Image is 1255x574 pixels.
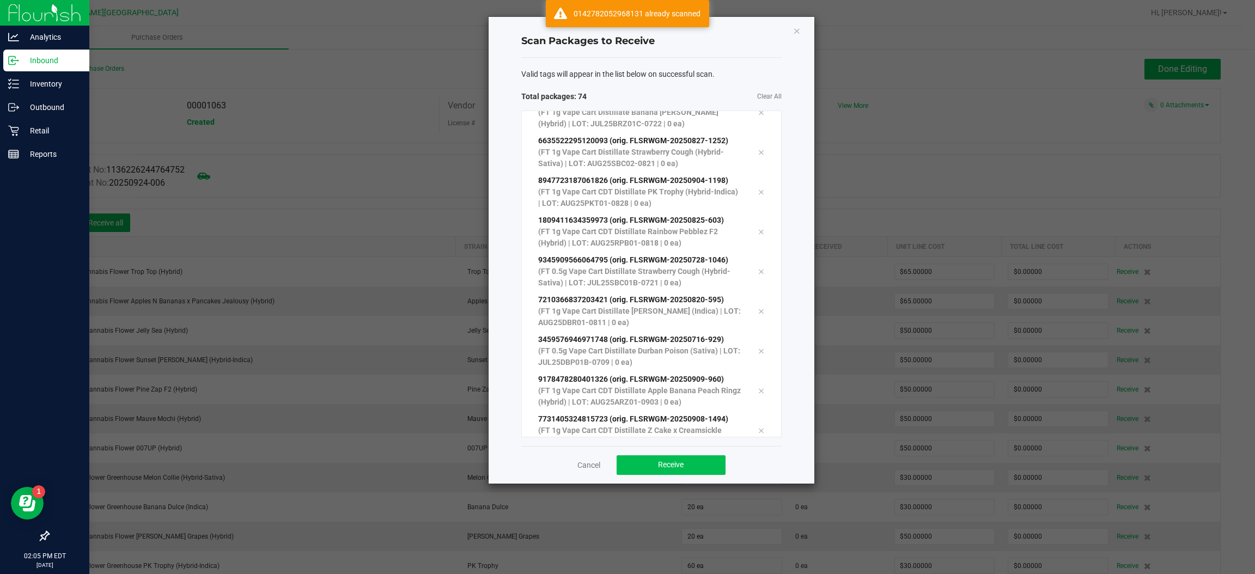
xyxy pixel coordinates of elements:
span: 3459576946971748 (orig. FLSRWGM-20250716-929) [538,335,724,344]
iframe: Resource center [11,487,44,520]
span: 7731405324815723 (orig. FLSRWGM-20250908-1494) [538,414,728,423]
p: Analytics [19,30,84,44]
span: 9178478280401326 (orig. FLSRWGM-20250909-960) [538,375,724,383]
div: Remove tag [750,225,772,238]
div: 0142782052968131 already scanned [573,8,701,19]
span: 7210366837203421 (orig. FLSRWGM-20250820-595) [538,295,724,304]
p: (FT 0.5g Vape Cart Distillate Strawberry Cough (Hybrid-Sativa) | LOT: JUL25SBC01B-0721 | 0 ea) [538,266,742,289]
div: Remove tag [750,304,772,317]
span: 8947723187061826 (orig. FLSRWGM-20250904-1198) [538,176,728,185]
p: 02:05 PM EDT [5,551,84,561]
p: (FT 1g Vape Cart CDT Distillate Rainbow Pebblez F2 (Hybrid) | LOT: AUG25RPB01-0818 | 0 ea) [538,226,742,249]
inline-svg: Outbound [8,102,19,113]
p: (FT 1g Vape Cart CDT Distillate Z Cake x Creamsickle (Indica) | LOT: AUG25ZKR01-0902 | 0 ea) [538,425,742,448]
p: [DATE] [5,561,84,569]
span: Valid tags will appear in the list below on successful scan. [521,69,715,80]
span: 1809411634359973 (orig. FLSRWGM-20250825-603) [538,216,724,224]
div: Remove tag [750,185,772,198]
span: 6635522295120093 (orig. FLSRWGM-20250827-1252) [538,136,728,145]
div: Remove tag [750,106,772,119]
div: Remove tag [750,145,772,158]
p: Inbound [19,54,84,67]
p: Inventory [19,77,84,90]
inline-svg: Reports [8,149,19,160]
span: 9345909566064795 (orig. FLSRWGM-20250728-1046) [538,255,728,264]
button: Close [793,24,801,37]
p: (FT 1g Vape Cart Distillate Banana [PERSON_NAME] (Hybrid) | LOT: JUL25BRZ01C-0722 | 0 ea) [538,107,742,130]
p: (FT 1g Vape Cart Distillate [PERSON_NAME] (Indica) | LOT: AUG25DBR01-0811 | 0 ea) [538,306,742,328]
button: Receive [617,455,726,475]
iframe: Resource center unread badge [32,485,45,498]
span: Receive [658,460,684,469]
div: Remove tag [750,344,772,357]
div: Remove tag [750,384,772,397]
inline-svg: Inventory [8,78,19,89]
p: (FT 1g Vape Cart CDT Distillate PK Trophy (Hybrid-Indica) | LOT: AUG25PKT01-0828 | 0 ea) [538,186,742,209]
a: Clear All [757,92,782,101]
inline-svg: Analytics [8,32,19,42]
div: Remove tag [750,265,772,278]
p: (FT 1g Vape Cart CDT Distillate Apple Banana Peach Ringz (Hybrid) | LOT: AUG25ARZ01-0903 | 0 ea) [538,385,742,408]
p: Retail [19,124,84,137]
p: Reports [19,148,84,161]
h4: Scan Packages to Receive [521,34,782,48]
p: (FT 1g Vape Cart Distillate Strawberry Cough (Hybrid-Sativa) | LOT: AUG25SBC02-0821 | 0 ea) [538,146,742,169]
inline-svg: Retail [8,125,19,136]
div: Remove tag [750,424,772,437]
p: Outbound [19,101,84,114]
span: Total packages: 74 [521,91,651,102]
a: Cancel [577,460,600,471]
p: (FT 0.5g Vape Cart Distillate Durban Poison (Sativa) | LOT: JUL25DBP01B-0709 | 0 ea) [538,345,742,368]
inline-svg: Inbound [8,55,19,66]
